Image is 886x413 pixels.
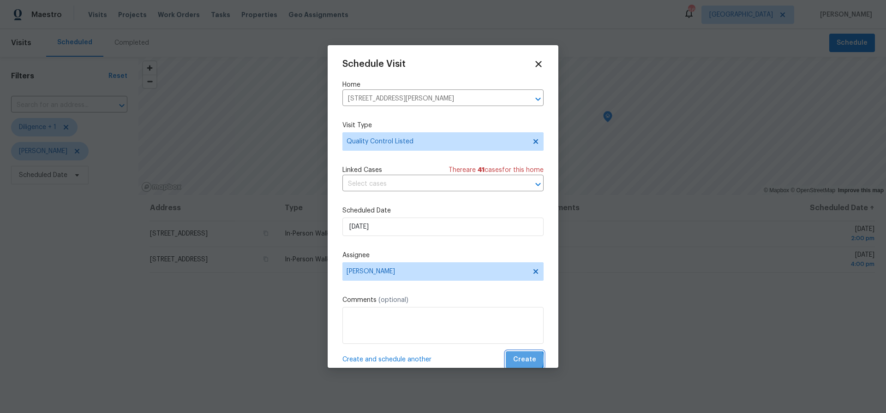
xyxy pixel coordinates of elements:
span: 41 [478,167,485,173]
label: Comments [342,295,544,305]
span: (optional) [378,297,408,303]
span: Schedule Visit [342,59,406,69]
span: There are case s for this home [449,165,544,175]
span: [PERSON_NAME] [347,268,527,275]
span: Quality Control Listed [347,137,526,146]
label: Home [342,80,544,89]
label: Assignee [342,251,544,260]
input: Select cases [342,177,518,191]
span: Create [513,354,536,366]
button: Open [532,178,545,191]
button: Create [506,351,544,368]
span: Linked Cases [342,165,382,175]
button: Open [532,93,545,106]
label: Scheduled Date [342,206,544,215]
span: Close [533,59,544,69]
span: Create and schedule another [342,355,431,364]
label: Visit Type [342,121,544,130]
input: M/D/YYYY [342,218,544,236]
input: Enter in an address [342,92,518,106]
